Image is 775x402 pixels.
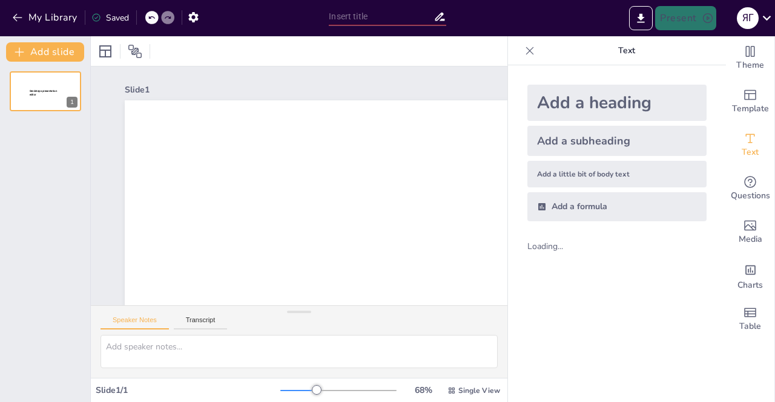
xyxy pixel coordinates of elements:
div: 68 % [409,384,438,396]
span: Charts [737,279,763,292]
div: Add charts and graphs [726,254,774,297]
div: Sendsteps presentation editor1 [10,71,81,111]
span: Template [732,102,769,115]
span: Text [742,146,759,159]
span: Media [739,233,762,246]
div: Add a heading [527,85,707,121]
div: Layout [96,42,115,61]
div: Add a table [726,297,774,341]
button: Speaker Notes [101,316,169,329]
div: 1 [67,97,77,108]
span: Sendsteps presentation editor [30,89,57,96]
button: Present [655,6,716,30]
div: Loading... [527,241,584,252]
span: Table [739,320,761,333]
button: Transcript [174,316,228,329]
button: Add slide [6,42,84,62]
button: My Library [9,8,82,27]
p: Text [539,36,714,65]
div: Add text boxes [726,123,774,167]
div: Slide 1 / 1 [96,384,280,396]
span: Position [128,44,142,59]
div: Add ready made slides [726,80,774,123]
button: Export to PowerPoint [629,6,653,30]
span: Single View [458,386,500,395]
div: Change the overall theme [726,36,774,80]
span: Sendsteps presentation editor [344,305,649,379]
div: Add a little bit of body text [527,161,707,187]
div: Add images, graphics, shapes or video [726,210,774,254]
input: Insert title [329,8,433,25]
div: Get real-time input from your audience [726,167,774,210]
span: Theme [736,59,764,72]
div: Add a subheading [527,126,707,156]
div: Saved [91,12,129,24]
div: Add a formula [527,192,707,221]
span: Questions [731,189,770,203]
button: Я Г [737,6,759,30]
div: Я Г [737,7,759,29]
